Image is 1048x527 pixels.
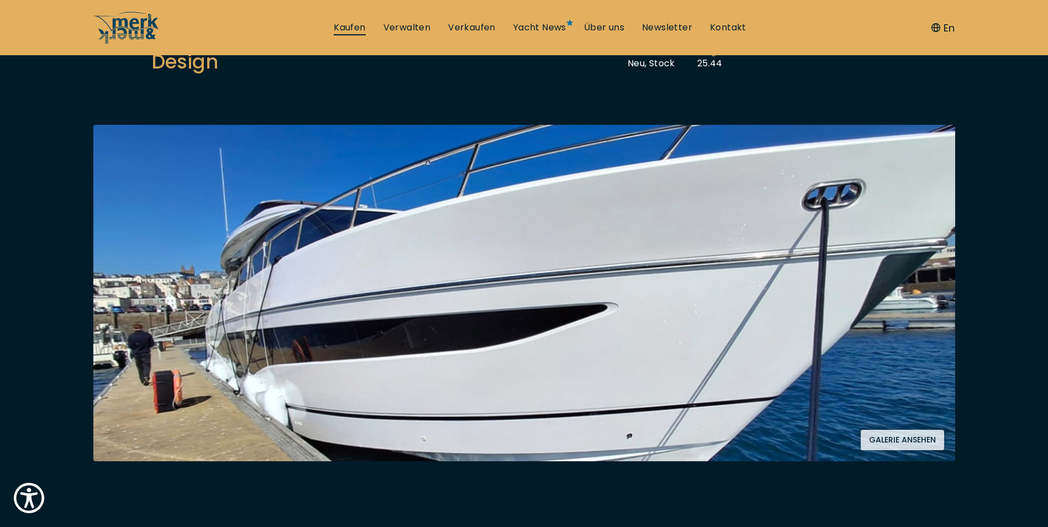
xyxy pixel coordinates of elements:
[448,22,496,34] a: Verkaufen
[697,46,745,70] li: 25.44
[584,22,624,34] a: Über uns
[383,22,431,34] a: Verwalten
[93,125,955,461] img: Merk&Merk
[11,480,47,516] button: Show Accessibility Preferences
[931,20,955,35] button: En
[513,22,566,34] a: Yacht News
[642,22,692,34] a: Newsletter
[710,22,746,34] a: Kontakt
[334,22,365,34] a: Kaufen
[861,430,944,450] button: Galerie ansehen
[628,46,697,70] li: Neu, Stock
